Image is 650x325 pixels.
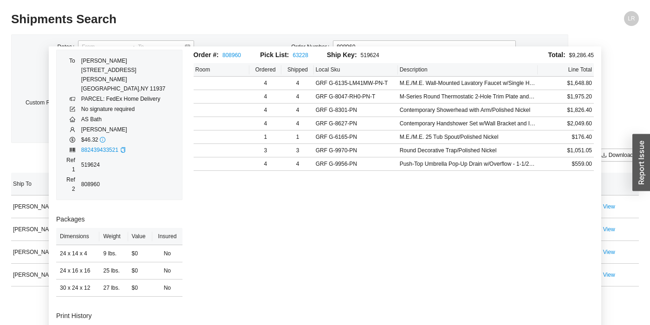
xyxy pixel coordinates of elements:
label: Custom Reference [26,96,78,109]
td: No [152,262,182,279]
td: 4 [249,117,281,130]
span: LR [628,11,635,26]
td: 808960 [81,175,176,194]
td: 4 [249,77,281,90]
td: No signature required [81,104,176,114]
td: $0 [128,262,153,279]
h2: Shipments Search [11,11,482,27]
td: No [152,245,182,262]
td: 519624 [81,155,176,175]
td: $2,049.60 [538,117,594,130]
span: form [70,106,75,112]
th: undefined sortable [601,173,639,195]
td: 24 x 16 x 16 [56,262,99,279]
td: 4 [249,104,281,117]
td: GRF G-6135-LM41MW-PN-T [314,77,398,90]
div: Copy [120,145,126,155]
span: Ship To [13,179,78,188]
button: downloadDownload [596,149,639,162]
td: [PERSON_NAME] [11,218,86,241]
th: Local Sku [314,63,398,77]
td: [PERSON_NAME] [11,241,86,264]
a: 63228 [293,52,308,58]
td: 4 [281,77,313,90]
span: user [70,127,75,132]
div: [PERSON_NAME] [STREET_ADDRESS][PERSON_NAME] [GEOGRAPHIC_DATA] , NY 11937 [81,56,176,93]
span: copy [120,147,126,153]
a: 882439433521 [81,147,118,153]
td: $46.32 [81,135,176,145]
th: Weight [99,228,128,245]
td: $0 [128,279,153,297]
td: 3 [281,144,313,157]
td: Ref 1 [62,155,81,175]
td: 4 [249,90,281,104]
div: M.E./M.E. 25 Tub Spout/Polished Nickel [400,132,536,142]
div: Contemporary Handshower Set w/Wall Bracket and Integrated Wall Supply Elbow/Polished Nickel [400,119,536,128]
div: M.E./M.E. Wall-Mounted Lavatory Faucet w/Single Handle - Trim Only/Polished Nickel [400,78,536,88]
td: $176.40 [538,130,594,144]
td: $1,826.40 [538,104,594,117]
td: To [62,56,81,94]
td: 3 [249,144,281,157]
td: 9 lbs. [99,245,128,262]
span: Ship Key: [327,51,357,58]
th: Description [398,63,538,77]
td: GRF G-9956-PN [314,157,398,171]
td: 27 lbs. [99,279,128,297]
div: Round Decorative Trap/Polished Nickel [400,146,536,155]
th: Ship To sortable [11,173,86,195]
th: Shipped [281,63,313,77]
div: $9,286.45 [394,50,594,60]
h3: Packages [56,214,182,225]
td: GRF G-6165-PN [314,130,398,144]
span: to [130,44,136,50]
th: Line Total [538,63,594,77]
div: Push-Top Umbrella Pop-Up Drain w/Overflow - 1-1/2"/Polished Nickel [400,159,536,169]
td: GRF G-8301-PN [314,104,398,117]
td: $1,975.20 [538,90,594,104]
span: download [601,152,607,159]
a: 808960 [222,52,241,58]
label: Dates [58,40,78,53]
td: GRF G-8627-PN [314,117,398,130]
a: View [603,249,615,255]
td: [PERSON_NAME] [81,124,176,135]
td: 4 [249,157,281,171]
td: 4 [281,157,313,171]
td: 4 [281,104,313,117]
span: Pick List: [260,51,289,58]
td: $1,051.05 [538,144,594,157]
a: View [603,272,615,278]
label: Order Number [291,40,333,53]
span: home [70,117,75,122]
td: 4 [281,117,313,130]
span: info-circle [100,137,105,143]
td: 1 [281,130,313,144]
td: 1 [249,130,281,144]
td: Ref 2 [62,175,81,194]
td: 24 x 14 x 4 [56,245,99,262]
span: Total: [548,51,565,58]
td: PARCEL: FedEx Home Delivery [81,94,176,104]
td: $1,648.80 [538,77,594,90]
a: View [603,226,615,233]
span: swap-right [130,44,136,50]
input: From [82,42,128,52]
th: Value [128,228,153,245]
td: GRF G-9970-PN [314,144,398,157]
td: No [152,279,182,297]
h3: Print History [56,311,182,321]
span: barcode [70,147,75,153]
td: $559.00 [538,157,594,171]
td: 25 lbs. [99,262,128,279]
a: View [603,203,615,210]
td: 4 [281,90,313,104]
th: Dimensions [56,228,99,245]
span: Order #: [194,51,219,58]
td: GRF G-8047-RH0-PN-T [314,90,398,104]
input: To [138,42,184,52]
span: dollar [70,137,75,143]
th: Ordered [249,63,281,77]
div: Contemporary Showerhead with Arm/Polished Nickel [400,105,536,115]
